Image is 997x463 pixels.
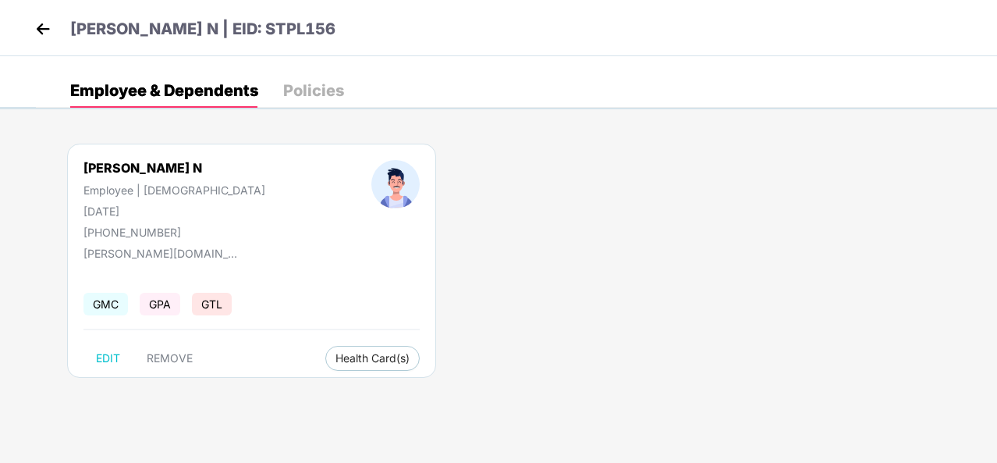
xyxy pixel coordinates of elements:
div: Policies [283,83,344,98]
span: GTL [192,293,232,315]
span: GPA [140,293,180,315]
button: EDIT [83,346,133,371]
div: [PERSON_NAME] N [83,160,265,176]
p: [PERSON_NAME] N | EID: STPL156 [70,17,335,41]
button: REMOVE [134,346,205,371]
div: Employee & Dependents [70,83,258,98]
span: GMC [83,293,128,315]
span: Health Card(s) [335,354,410,362]
div: Employee | [DEMOGRAPHIC_DATA] [83,183,265,197]
div: [DATE] [83,205,265,218]
img: profileImage [371,160,420,208]
img: back [31,17,55,41]
span: EDIT [96,352,120,365]
div: [PHONE_NUMBER] [83,226,265,239]
div: [PERSON_NAME][DOMAIN_NAME][EMAIL_ADDRESS][DOMAIN_NAME] [83,247,239,260]
span: REMOVE [147,352,193,365]
button: Health Card(s) [325,346,420,371]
